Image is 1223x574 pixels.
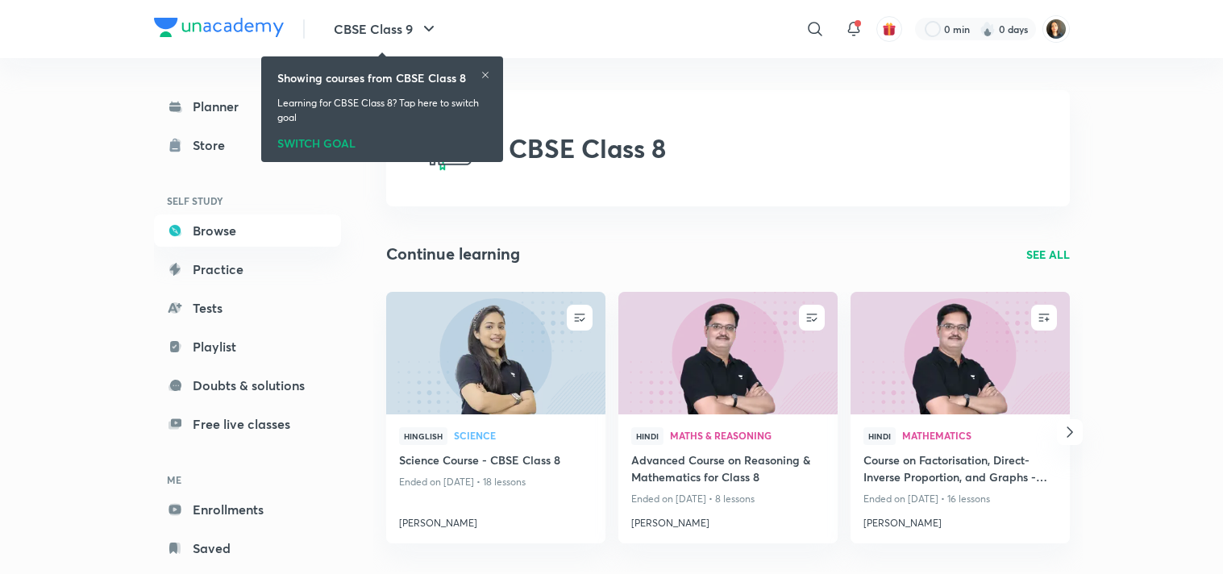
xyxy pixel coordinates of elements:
[670,430,825,442] a: Maths & Reasoning
[509,133,666,164] h2: CBSE Class 8
[616,290,839,415] img: new-thumbnail
[863,451,1057,489] a: Course on Factorisation, Direct-Inverse Proportion, and Graphs - CBSE Class 8
[154,331,341,363] a: Playlist
[277,131,487,149] div: SWITCH GOAL
[454,430,593,440] span: Science
[454,430,593,442] a: Science
[902,430,1057,440] span: Mathematics
[399,451,593,472] a: Science Course - CBSE Class 8
[863,489,1057,510] p: Ended on [DATE] • 16 lessons
[154,292,341,324] a: Tests
[154,90,341,123] a: Planner
[631,427,663,445] span: Hindi
[618,292,838,414] a: new-thumbnail
[1026,246,1070,263] a: SEE ALL
[154,253,341,285] a: Practice
[154,493,341,526] a: Enrollments
[154,18,284,37] img: Company Logo
[399,427,447,445] span: Hinglish
[154,18,284,41] a: Company Logo
[863,510,1057,530] a: [PERSON_NAME]
[154,187,341,214] h6: SELF STUDY
[154,532,341,564] a: Saved
[324,13,448,45] button: CBSE Class 9
[631,451,825,489] a: Advanced Course on Reasoning & Mathematics for Class 8
[876,16,902,42] button: avatar
[670,430,825,440] span: Maths & Reasoning
[154,214,341,247] a: Browse
[277,96,487,125] p: Learning for CBSE Class 8? Tap here to switch goal
[851,292,1070,414] a: new-thumbnail
[902,430,1057,442] a: Mathematics
[154,408,341,440] a: Free live classes
[1042,15,1070,43] img: NARENDER JEET
[980,21,996,37] img: streak
[399,472,593,493] p: Ended on [DATE] • 18 lessons
[399,510,593,530] a: [PERSON_NAME]
[154,129,341,161] a: Store
[193,135,235,155] div: Store
[154,466,341,493] h6: ME
[882,22,896,36] img: avatar
[386,292,605,414] a: new-thumbnail
[848,290,1071,415] img: new-thumbnail
[277,69,466,86] h6: Showing courses from CBSE Class 8
[384,290,607,415] img: new-thumbnail
[631,489,825,510] p: Ended on [DATE] • 8 lessons
[631,510,825,530] a: [PERSON_NAME]
[863,427,896,445] span: Hindi
[154,369,341,401] a: Doubts & solutions
[386,242,520,266] h2: Continue learning
[1079,511,1205,556] iframe: Help widget launcher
